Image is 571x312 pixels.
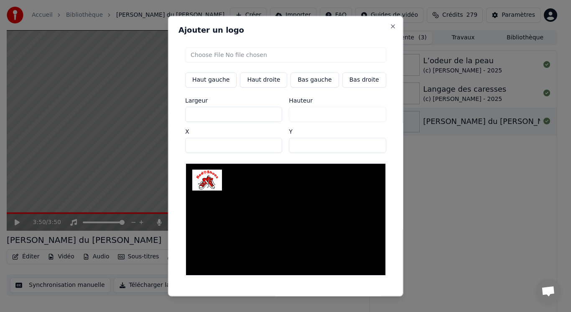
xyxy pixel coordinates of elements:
label: Largeur [185,97,282,103]
h2: Ajouter un logo [178,26,393,34]
label: Hauteur [289,97,386,103]
button: Haut gauche [185,72,237,87]
button: Haut droite [240,72,287,87]
button: Sauvegarder [342,296,393,311]
img: Logo [192,170,222,191]
label: Y [289,128,386,134]
button: Bas droite [342,72,386,87]
button: Bas gauche [291,72,339,87]
label: X [185,128,282,134]
button: Annuler [301,296,338,311]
